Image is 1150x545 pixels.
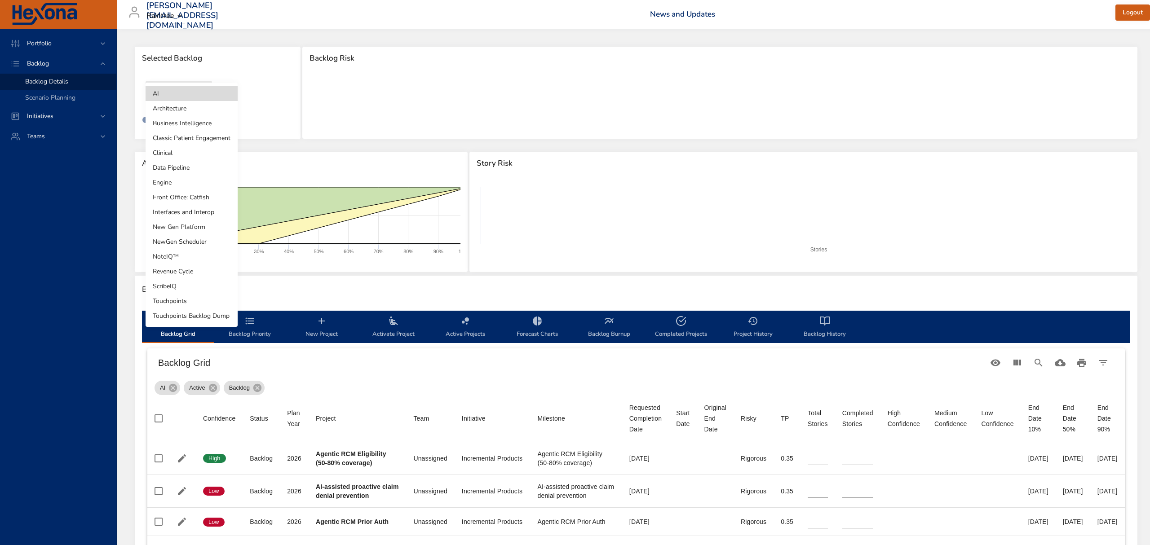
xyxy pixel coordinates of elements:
[146,86,238,101] li: AI
[146,101,238,116] li: Architecture
[146,131,238,145] li: Classic Patient Engagement
[146,264,238,279] li: Revenue Cycle
[146,160,238,175] li: Data Pipeline
[146,249,238,264] li: NoteIQ™
[146,205,238,220] li: Interfaces and Interop
[146,220,238,234] li: New Gen Platform
[146,279,238,294] li: ScribeIQ
[146,190,238,205] li: Front Office: Catfish
[146,175,238,190] li: Engine
[146,145,238,160] li: Clinical
[146,234,238,249] li: NewGen Scheduler
[146,294,238,308] li: Touchpoints
[146,308,238,323] li: Touchpoints Backlog Dump
[146,116,238,131] li: Business Intelligence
